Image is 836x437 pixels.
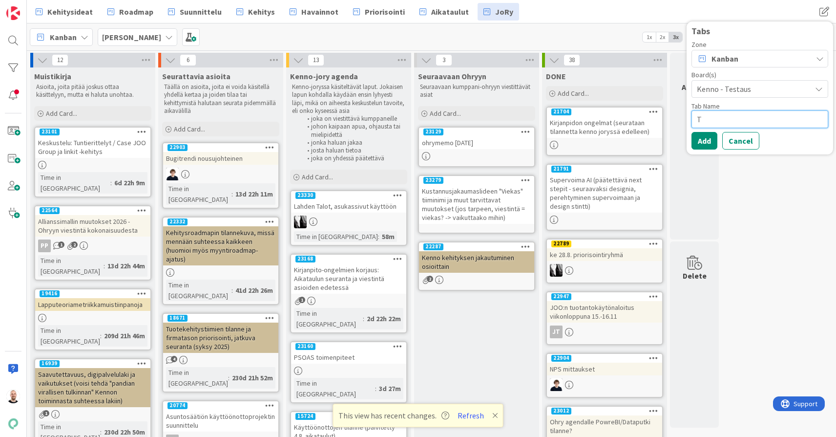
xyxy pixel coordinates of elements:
[547,292,662,323] div: 22947JOO:n tuotantokäytönaloitus viikonloppuna 15.-16.11
[162,71,230,81] span: Seurattavia asioita
[164,83,277,115] p: Täällä on asioita, joita ei voida käsitellä yhdellä kertaa ja joiden tilaa tai kehittymistä halut...
[163,152,278,165] div: Bugitrendi nousujohteinen
[162,313,279,393] a: 18671Tuotekehitystiimien tilanne ja firmatason priorisointi, jatkuva seuranta (syksy 2025)Time in...
[6,390,20,403] img: TM
[547,354,662,375] div: 22904NPS mittaukset
[38,172,110,194] div: Time in [GEOGRAPHIC_DATA]
[163,143,278,152] div: 22903
[290,254,407,333] a: 23168Kirjanpito-ongelmien korjaus: Aikataulun seuranta ja viestintä asioiden edetessäTime in [GEO...
[167,144,188,151] div: 22903
[691,41,707,48] span: Zone
[682,81,708,93] div: Archive
[431,6,469,18] span: Aikataulut
[375,383,376,394] span: :
[547,292,662,301] div: 22947
[711,53,738,65] span: Kanban
[163,218,278,226] div: 22332
[35,289,150,311] div: 19416Lapputeoriametriikkamuistiinpanoja
[105,261,147,271] div: 13d 22h 44m
[294,231,378,242] div: Time in [GEOGRAPHIC_DATA]
[683,270,707,282] div: Delete
[30,3,99,21] a: Kehitysideat
[35,368,150,407] div: Saavutettavuus, digipalvelulaki ja vaikutukset (voisi tehdä "pandian virallisen tulkinnan" Kennon...
[691,26,828,36] div: Tabs
[378,231,379,242] span: :
[419,176,534,224] div: 23279Kustannusjakaumaslideen "Viekas" tiiminimi ja muut tarvittavat muutokset (jos tarpeen, viest...
[35,240,150,252] div: PP
[6,6,20,20] img: Visit kanbanzone.com
[163,401,278,410] div: 20774
[547,248,662,261] div: ke 28.8. priorisointiryhmä
[419,251,534,273] div: Kenno kehityksen jakautuminen osioittain
[418,175,535,234] a: 23279Kustannusjakaumaslideen "Viekas" tiiminimi ja muut tarvittavat muutokset (jos tarpeen, viest...
[102,330,147,341] div: 209d 21h 46m
[547,326,662,338] div: JT
[547,407,662,415] div: 23012
[46,109,77,118] span: Add Card...
[308,54,324,66] span: 13
[291,342,406,364] div: 23160PSOAS toimenpiteet
[35,359,150,368] div: 16939
[547,378,662,391] div: MT
[35,206,150,215] div: 22564
[104,261,105,271] span: :
[163,226,278,265] div: Kehitysroadmapin tilannekuva, missä mennään suhteessa kaikkeen (huomioi myös myyntiroadmap-ajatus)
[347,3,411,21] a: Priorisointi
[302,154,406,162] li: joka on yhdessä päätettävä
[365,6,405,18] span: Priorisointi
[419,128,534,149] div: 23129ohrymemo [DATE]
[691,132,717,150] button: Add
[163,410,278,432] div: Asuntosäätiön käyttöönottoprojektin suunnittelu
[419,128,534,136] div: 23129
[291,255,406,263] div: 23168
[547,264,662,277] div: KV
[167,402,188,409] div: 20774
[302,123,406,139] li: johon kaipaan apua, ohjausta tai mielipidettä
[50,31,77,43] span: Kanban
[36,83,149,99] p: Asioita, joita pitää joskus ottaa käsittelyyn, mutta ei haluta unohtaa.
[427,276,433,282] span: 2
[163,218,278,265] div: 22332Kehitysroadmapin tilannekuva, missä mennään suhteessa kaikkeen (huomioi myös myyntiroadmap-a...
[35,298,150,311] div: Lapputeoriametriikkamuistiinpanoja
[547,108,662,138] div: 21704Kirjanpidon ongelmat (seurataan tilannetta kenno joryssä edelleen)
[162,217,279,305] a: 22332Kehitysroadmapin tilannekuva, missä mennään suhteessa kaikkeen (huomioi myös myyntiroadmap-a...
[338,410,449,421] span: This view has recent changes.
[547,108,662,116] div: 21704
[302,115,406,123] li: joka on viestittävä kumppaneille
[35,136,150,158] div: Keskustelu: Tuntierittelyt / Case JOO Group ja linkit -kehitys
[419,136,534,149] div: ohrymemo [DATE]
[495,6,513,18] span: JoRy
[364,313,403,324] div: 2d 22h 22m
[231,285,233,296] span: :
[162,142,279,209] a: 22903Bugitrendi nousujohteinenMTTime in [GEOGRAPHIC_DATA]:13d 22h 11m
[551,293,571,300] div: 22947
[419,185,534,224] div: Kustannusjakaumaslideen "Viekas" tiiminimi ja muut tarvittavat muutokset (jos tarpeen, viestintä ...
[302,173,333,181] span: Add Card...
[35,128,150,136] div: 23101
[167,218,188,225] div: 22332
[564,54,580,66] span: 38
[302,139,406,147] li: jonka haluan jakaa
[163,401,278,432] div: 20774Asuntosäätiön käyttöönottoprojektin suunnittelu
[119,6,153,18] span: Roadmap
[167,315,188,322] div: 18671
[547,174,662,213] div: Supervoima AI (päätettävä next stepit - seuraavaksi designia, perehtyminen supervoimaan ja design...
[691,71,716,78] span: Board(s)
[35,206,150,237] div: 22564Allianssimallin muutokset 2026 - Ohryyn viestintä kokonaisuudesta
[162,3,228,21] a: Suunnittelu
[547,415,662,437] div: Ohry agendalle PowreBI/Dataputki tilanne?
[547,240,662,261] div: 22789ke 28.8. priorisointiryhmä
[166,367,228,389] div: Time in [GEOGRAPHIC_DATA]
[43,410,49,416] span: 1
[419,176,534,185] div: 23279
[423,177,443,184] div: 23279
[38,325,100,347] div: Time in [GEOGRAPHIC_DATA]
[551,109,571,115] div: 21704
[295,413,315,420] div: 15724
[230,3,281,21] a: Kehitys
[363,313,364,324] span: :
[34,71,71,81] span: Muistikirja
[110,177,112,188] span: :
[71,241,78,248] span: 2
[291,263,406,294] div: Kirjanpito-ongelmien korjaus: Aikataulun seuranta ja viestintä asioiden edetessä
